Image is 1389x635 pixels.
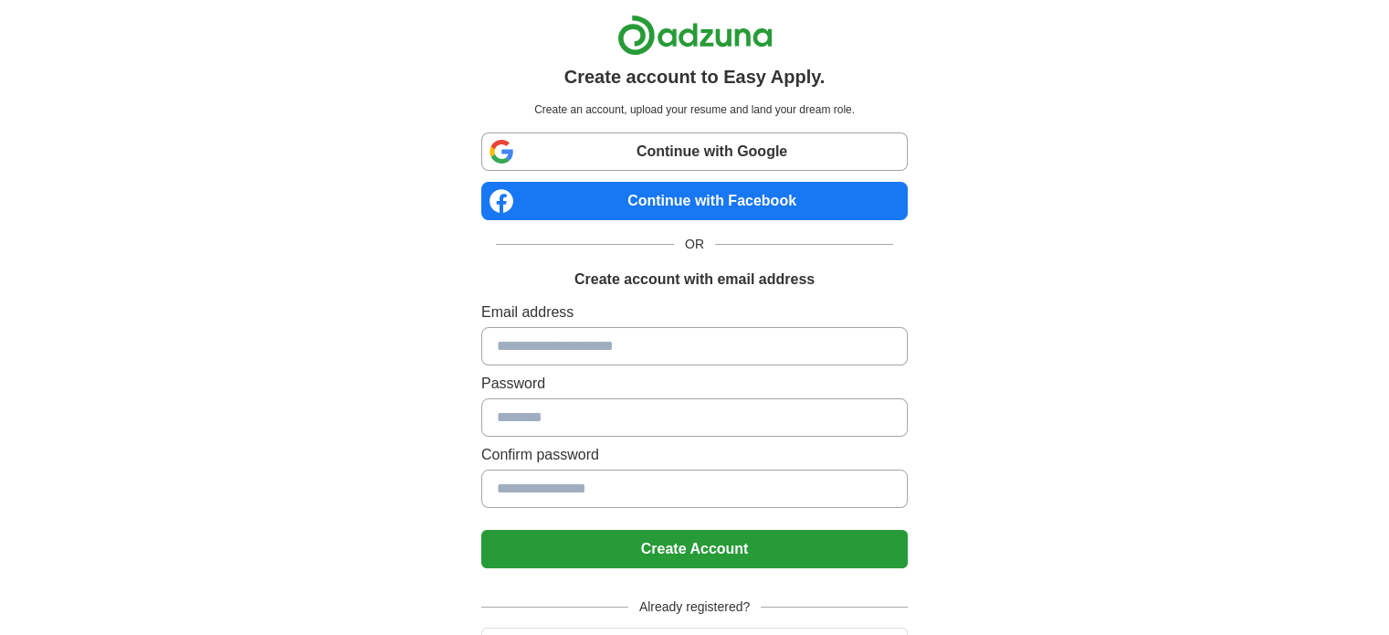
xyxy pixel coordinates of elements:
[481,373,908,395] label: Password
[574,269,815,291] h1: Create account with email address
[481,132,908,171] a: Continue with Google
[481,302,908,323] label: Email address
[485,101,904,118] p: Create an account, upload your resume and land your dream role.
[481,444,908,466] label: Confirm password
[674,235,715,254] span: OR
[481,182,908,220] a: Continue with Facebook
[617,15,773,56] img: Adzuna logo
[628,598,761,617] span: Already registered?
[481,530,908,568] button: Create Account
[564,63,826,90] h1: Create account to Easy Apply.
